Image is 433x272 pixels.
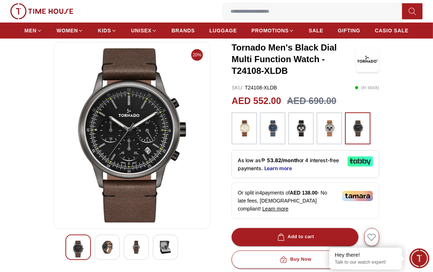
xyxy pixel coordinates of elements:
[355,84,379,91] p: ( In stock )
[309,24,323,37] a: SALE
[232,94,281,108] h2: AED 552.00
[342,191,373,201] img: Tamara
[375,24,409,37] a: CASIO SALE
[209,24,237,37] a: LUGGAGE
[232,183,379,219] div: Or split in 4 payments of - No late fees, [DEMOGRAPHIC_DATA] compliant!
[335,251,397,259] div: Hey there!
[262,206,289,212] span: Learn more
[131,24,157,37] a: UNISEX
[264,116,282,141] img: ...
[209,27,237,34] span: LUGGAGE
[232,84,277,91] p: T24108-XLDB
[349,116,367,141] img: ...
[292,116,310,141] img: ...
[60,48,204,223] img: Tornado Men's Silver Dial Multi Function Watch - T24108-GLDW
[375,27,409,34] span: CASIO SALE
[320,116,338,141] img: ...
[409,248,429,268] div: Chat Widget
[24,24,42,37] a: MEN
[278,255,311,264] div: Buy Now
[57,27,78,34] span: WOMEN
[24,27,36,34] span: MEN
[338,27,360,34] span: GIFTING
[232,251,358,269] button: Buy Now
[356,47,379,72] img: Tornado Men's Black Dial Multi Function Watch - T24108-XLDB
[57,24,84,37] a: WOMEN
[338,24,360,37] a: GIFTING
[235,116,253,141] img: ...
[191,49,203,61] span: 20%
[290,190,317,196] span: AED 138.00
[252,27,289,34] span: PROMOTIONS
[252,24,294,37] a: PROMOTIONS
[131,27,152,34] span: UNISEX
[335,259,397,265] p: Talk to our watch expert!
[101,241,114,254] img: Tornado Men's Silver Dial Multi Function Watch - T24108-GLDW
[98,27,111,34] span: KIDS
[98,24,116,37] a: KIDS
[276,233,314,241] div: Add to cart
[287,94,336,108] h3: AED 690.00
[309,27,323,34] span: SALE
[232,228,358,246] button: Add to cart
[172,27,195,34] span: BRANDS
[130,241,143,254] img: Tornado Men's Silver Dial Multi Function Watch - T24108-GLDW
[72,241,85,257] img: Tornado Men's Silver Dial Multi Function Watch - T24108-GLDW
[159,241,172,254] img: Tornado Men's Silver Dial Multi Function Watch - T24108-GLDW
[172,24,195,37] a: BRANDS
[232,85,244,91] span: SKU :
[232,42,356,77] h3: Tornado Men's Black Dial Multi Function Watch - T24108-XLDB
[10,3,73,19] img: ...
